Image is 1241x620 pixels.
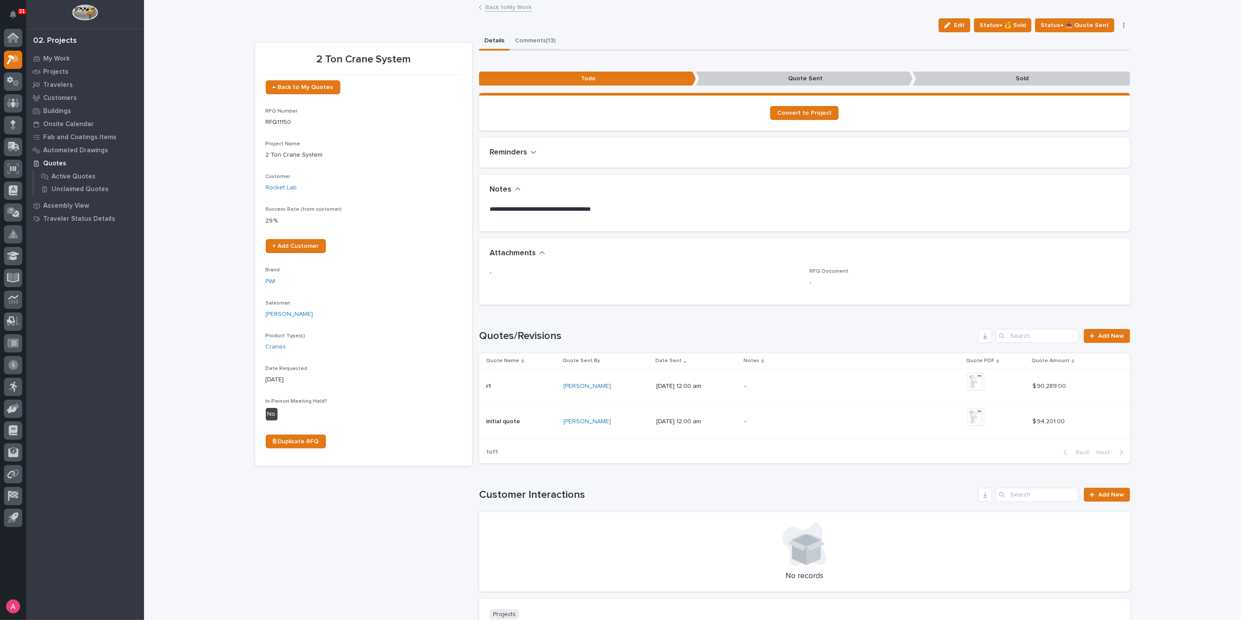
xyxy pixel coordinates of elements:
button: Reminders [490,148,537,158]
span: ⎘ Duplicate RFQ [273,438,319,445]
p: Projects [490,609,519,620]
span: Brand [266,267,280,273]
button: Notes [490,185,521,195]
span: Customer [266,174,291,179]
p: Automated Drawings [43,147,108,154]
span: Back [1071,449,1090,456]
a: Projects [26,65,144,78]
span: Success Rate (from customer) [266,207,342,212]
span: Product Type(s) [266,333,305,339]
p: r1 [486,381,493,390]
p: Quote Sent [696,72,913,86]
a: My Work [26,52,144,65]
img: Workspace Logo [72,4,98,21]
div: No [266,408,278,421]
button: Next [1093,449,1130,456]
a: Onsite Calendar [26,117,144,130]
button: Details [479,32,510,51]
p: [DATE] 12:00 am [656,418,737,425]
span: Project Name [266,141,301,147]
h1: Customer Interactions [479,489,975,501]
a: [PERSON_NAME] [266,310,313,319]
button: Status→ 💰 Sold [974,18,1032,32]
a: Active Quotes [34,170,144,182]
a: PWI [266,277,276,286]
p: My Work [43,55,70,63]
tr: initial quoteinitial quote [PERSON_NAME] [DATE] 12:00 am-$ 94,201.00$ 94,201.00 [479,404,1130,439]
button: users-avatar [4,597,22,616]
input: Search [996,329,1079,343]
span: ← Back to My Quotes [273,84,333,90]
a: ← Back to My Quotes [266,80,340,94]
span: Add New [1099,492,1124,498]
button: Back [1056,449,1093,456]
p: Quote Sent By [562,356,600,366]
div: Notifications31 [11,10,22,24]
p: Unclaimed Quotes [51,185,109,193]
span: + Add Customer [273,243,319,249]
span: Add New [1099,333,1124,339]
p: [DATE] [266,375,462,384]
p: Assembly View [43,202,89,210]
a: Unclaimed Quotes [34,183,144,195]
p: Customers [43,94,77,102]
p: Buildings [43,107,71,115]
a: ⎘ Duplicate RFQ [266,435,326,449]
a: Customers [26,91,144,104]
p: 1 of 1 [479,442,505,463]
a: Add New [1084,329,1130,343]
h2: Reminders [490,148,527,158]
h2: Notes [490,185,511,195]
a: + Add Customer [266,239,326,253]
tr: r1r1 [PERSON_NAME] [DATE] 12:00 am-$ 90,289.00$ 90,289.00 [479,369,1130,404]
p: Active Quotes [51,173,96,181]
span: Convert to Project [777,110,832,116]
span: Status→ 📤 Quote Sent [1041,20,1109,31]
p: Todo [479,72,696,86]
span: RFQ Number [266,109,298,114]
input: Search [996,488,1079,502]
h2: Attachments [490,249,536,258]
a: Buildings [26,104,144,117]
p: 2 Ton Crane System [266,53,462,66]
a: Quotes [26,157,144,170]
div: 02. Projects [33,36,77,46]
p: - [490,268,799,277]
p: - [744,418,897,425]
span: RFQ Document [810,269,849,274]
a: Cranes [266,343,286,352]
p: $ 94,201.00 [1032,416,1066,425]
button: Notifications [4,5,22,24]
p: initial quote [486,416,522,425]
a: Automated Drawings [26,144,144,157]
p: Quotes [43,160,66,168]
p: Projects [43,68,69,76]
span: In-Person Meeting Held? [266,399,328,404]
a: Traveler Status Details [26,212,144,225]
p: - [810,278,1120,288]
a: Travelers [26,78,144,91]
p: Sold [913,72,1130,86]
p: Quote Name [486,356,519,366]
a: Rocket Lab [266,183,297,192]
p: - [744,383,897,390]
a: Back toMy Work [485,2,531,12]
a: [PERSON_NAME] [563,383,611,390]
button: Edit [939,18,970,32]
button: Status→ 📤 Quote Sent [1035,18,1114,32]
span: Date Requested [266,366,308,371]
p: Fab and Coatings Items [43,134,117,141]
p: 29 % [266,216,462,226]
p: RFQ11150 [266,118,462,127]
a: Convert to Project [770,106,839,120]
p: 2 Ton Crane System [266,151,462,160]
a: Add New [1084,488,1130,502]
p: Travelers [43,81,73,89]
p: Quote Amount [1032,356,1070,366]
span: Edit [954,21,965,29]
p: Notes [744,356,759,366]
p: Onsite Calendar [43,120,94,128]
p: Date Sent [655,356,682,366]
